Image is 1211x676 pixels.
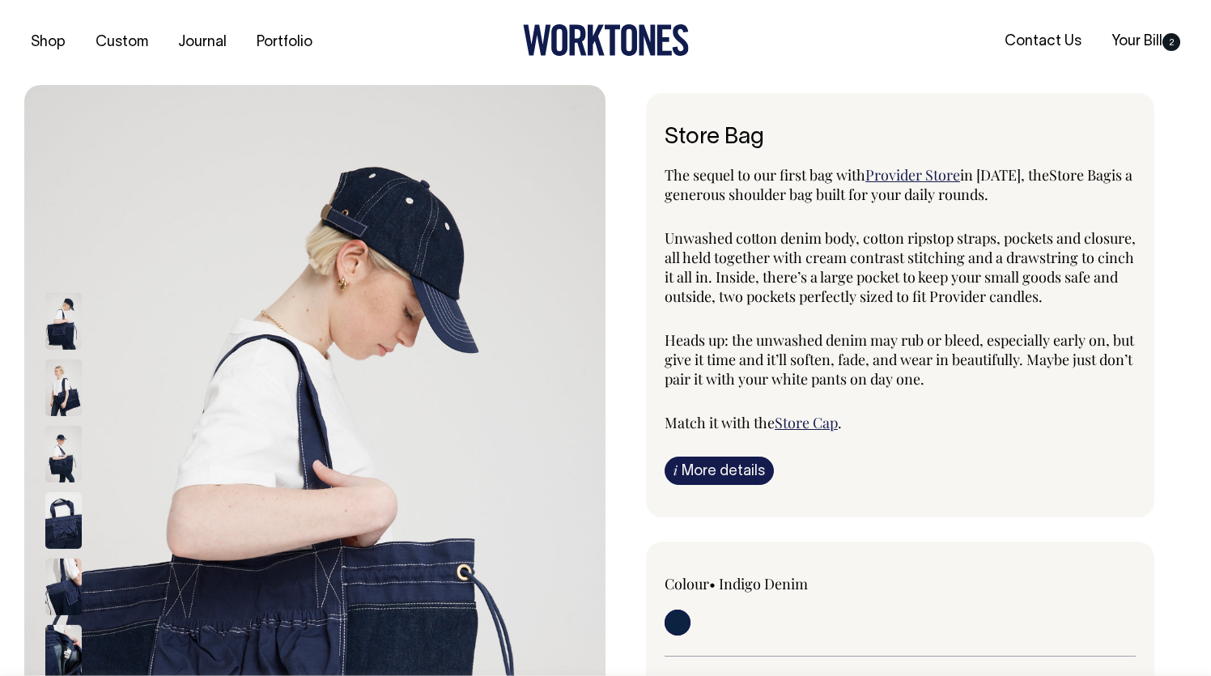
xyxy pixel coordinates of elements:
span: The sequel to our first bag with [665,165,865,185]
span: 2 [1162,33,1180,51]
a: Custom [89,29,155,56]
span: i [673,461,678,478]
h6: Store Bag [665,125,1136,151]
a: Portfolio [250,29,319,56]
span: in [DATE], the [960,165,1049,185]
div: Colour [665,574,853,593]
label: Indigo Denim [719,574,808,593]
span: Unwashed cotton denim body, cotton ripstop straps, pockets and closure, all held together with cr... [665,228,1136,306]
img: indigo-denim [45,359,82,416]
a: Shop [24,29,72,56]
img: indigo-denim [45,426,82,483]
a: Journal [172,29,233,56]
span: is a generous shoulder bag built for your daily rounds. [665,165,1132,204]
a: Store Cap [775,413,838,432]
a: Provider Store [865,165,960,185]
span: Heads up: the unwashed denim may rub or bleed, especially early on, but give it time and it’ll so... [665,330,1134,389]
img: indigo-denim [45,293,82,350]
span: Store Bag [1049,165,1111,185]
img: indigo-denim [45,559,82,615]
a: Your Bill2 [1105,28,1187,55]
a: iMore details [665,457,774,485]
span: Match it with the . [665,413,842,432]
img: indigo-denim [45,492,82,549]
a: Contact Us [998,28,1088,55]
span: • [709,574,716,593]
